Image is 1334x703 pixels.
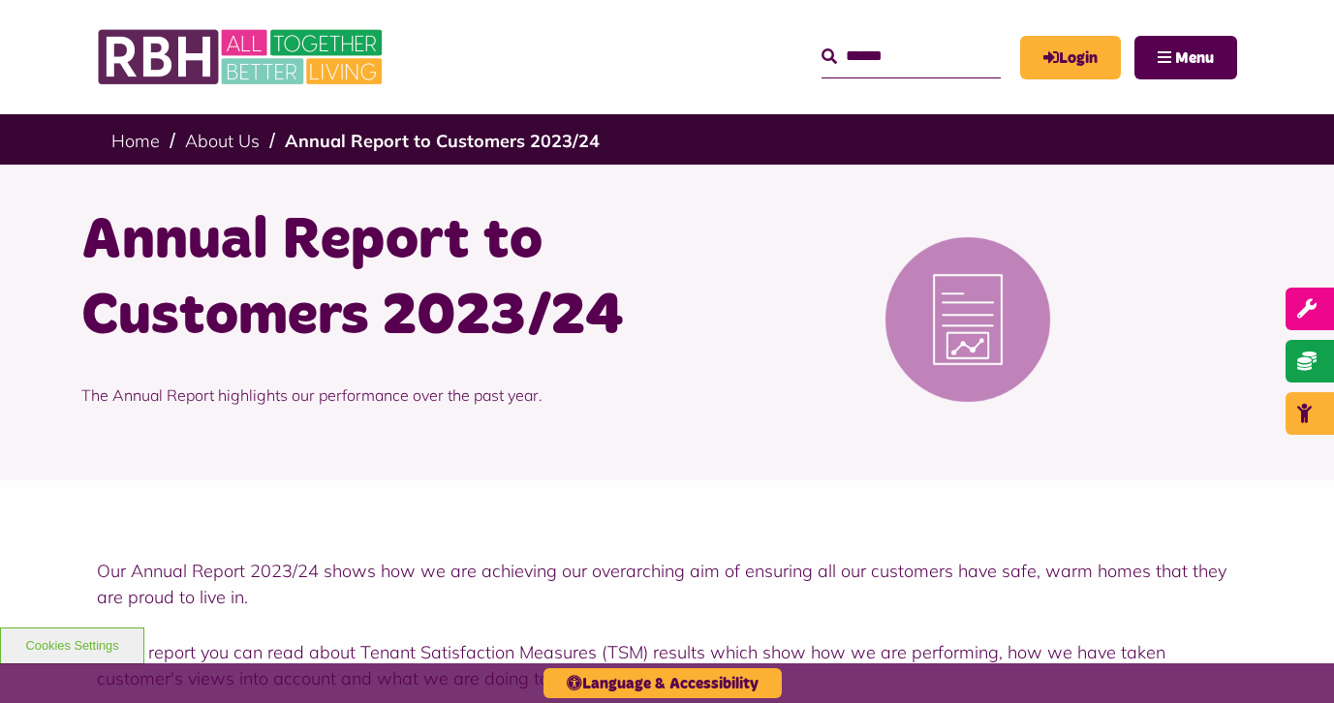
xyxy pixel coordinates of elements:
img: Reports [813,223,1123,416]
img: RBH [97,19,388,95]
button: Language & Accessibility [543,668,782,698]
a: Home [111,130,160,152]
iframe: Netcall Web Assistant for live chat [1247,616,1334,703]
a: About Us [185,130,260,152]
a: MyRBH [1020,36,1121,79]
input: Search [822,36,1001,77]
a: Annual Report to Customers 2023/24 [285,130,600,152]
span: Menu [1175,50,1214,66]
p: Our Annual Report 2023/24 shows how we are achieving our overarching aim of ensuring all our cust... [97,558,1237,610]
p: The Annual Report highlights our performance over the past year. [81,354,653,436]
p: In this report you can read about Tenant Satisfaction Measures (TSM) results which show how we ar... [97,639,1237,691]
h1: Annual Report to Customers 2023/24 [81,203,653,354]
button: Navigation [1134,36,1237,79]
